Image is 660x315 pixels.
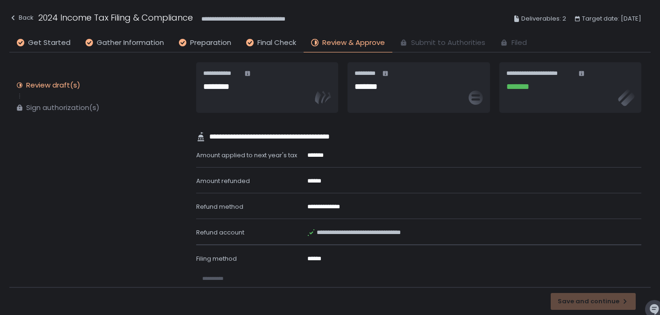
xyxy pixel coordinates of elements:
span: Gather Information [97,37,164,48]
h1: 2024 Income Tax Filing & Compliance [38,11,193,24]
span: Target date: [DATE] [582,13,641,24]
span: Refund method [196,202,243,211]
span: Final Check [257,37,296,48]
span: Filed [511,37,527,48]
span: Deliverables: 2 [521,13,566,24]
span: Refund account [196,228,244,237]
div: Review draft(s) [26,81,80,90]
span: Get Started [28,37,71,48]
span: Amount applied to next year's tax [196,151,297,160]
span: Submit to Authorities [411,37,485,48]
span: Preparation [190,37,231,48]
span: Filing method [196,254,237,263]
button: Back [9,11,34,27]
div: Sign authorization(s) [26,103,99,112]
span: Amount refunded [196,176,250,185]
div: Back [9,12,34,23]
span: Review & Approve [322,37,385,48]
